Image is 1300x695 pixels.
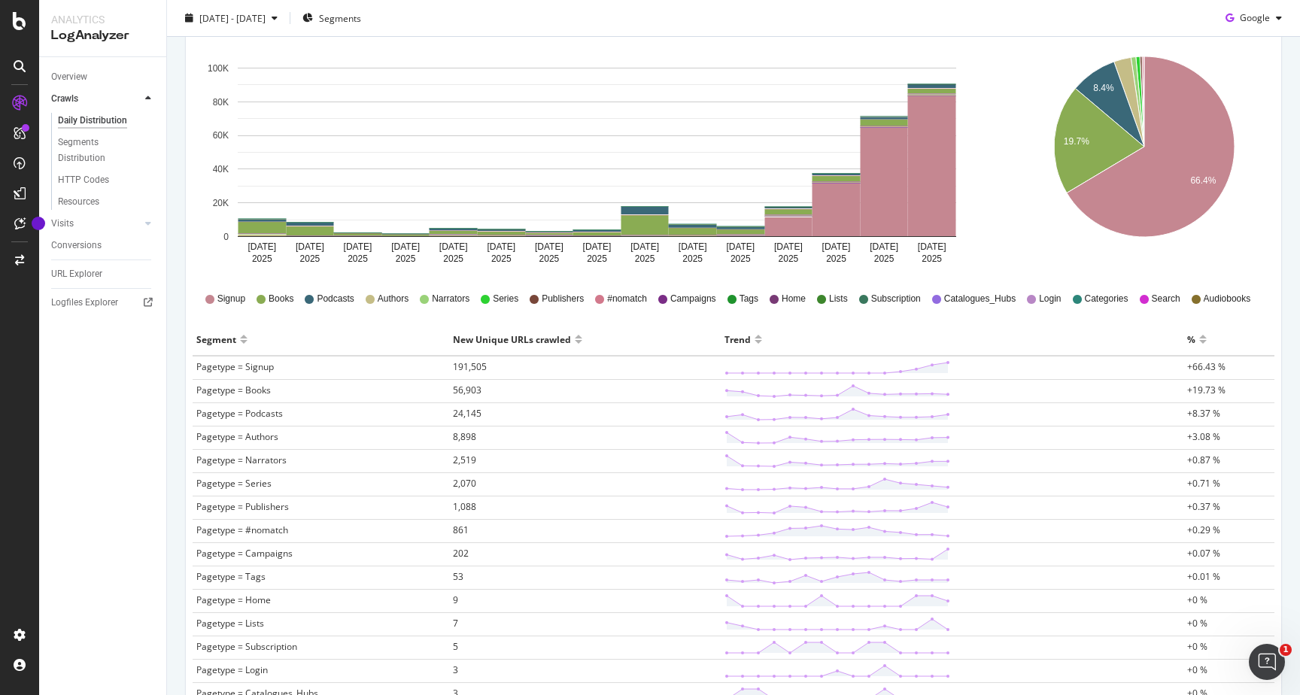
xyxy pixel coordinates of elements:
text: 2025 [635,253,655,264]
span: Campaigns [670,293,716,305]
span: Pagetype = Podcasts [196,407,283,420]
span: Categories [1085,293,1128,305]
span: +0.29 % [1187,524,1220,536]
text: [DATE] [535,241,563,252]
span: Narrators [432,293,469,305]
span: Pagetype = Publishers [196,500,289,513]
span: +0.37 % [1187,500,1220,513]
a: Logfiles Explorer [51,295,156,311]
text: 2025 [539,253,560,264]
span: Books [269,293,293,305]
span: +0 % [1187,617,1207,630]
div: URL Explorer [51,266,102,282]
a: URL Explorer [51,266,156,282]
a: Conversions [51,238,156,253]
button: Google [1220,6,1288,30]
span: 5 [453,640,458,653]
span: Authors [378,293,409,305]
text: 2025 [587,253,607,264]
span: Publishers [542,293,584,305]
text: 66.4% [1190,175,1216,186]
span: Search [1152,293,1180,305]
div: A chart. [198,45,996,271]
div: Overview [51,69,87,85]
span: +0.01 % [1187,570,1220,583]
span: 53 [453,570,463,583]
span: 202 [453,547,469,560]
text: [DATE] [726,241,755,252]
div: A chart. [1019,45,1270,271]
span: Pagetype = #nomatch [196,524,288,536]
span: Tags [740,293,758,305]
span: +19.73 % [1187,384,1226,396]
span: Google [1240,11,1270,24]
span: +0 % [1187,640,1207,653]
div: Daily Distribution [58,113,127,129]
div: Tooltip anchor [32,217,45,230]
span: Login [1039,293,1061,305]
text: [DATE] [344,241,372,252]
span: 8,898 [453,430,476,443]
span: Home [782,293,806,305]
text: 2025 [874,253,895,264]
text: [DATE] [679,241,707,252]
a: Daily Distribution [58,113,156,129]
span: Lists [829,293,848,305]
iframe: Intercom live chat [1249,644,1285,680]
span: Pagetype = Tags [196,570,266,583]
span: Subscription [871,293,921,305]
div: New Unique URLs crawled [453,327,571,351]
span: Pagetype = Home [196,593,271,606]
span: 1 [1280,644,1292,656]
a: Resources [58,194,156,210]
text: [DATE] [248,241,276,252]
span: Pagetype = Signup [196,360,274,373]
text: 20K [213,198,229,208]
span: +3.08 % [1187,430,1220,443]
span: +0 % [1187,593,1207,606]
span: Audiobooks [1204,293,1251,305]
text: 2025 [300,253,320,264]
span: Pagetype = Lists [196,617,264,630]
span: Pagetype = Campaigns [196,547,293,560]
span: Signup [217,293,245,305]
span: 56,903 [453,384,481,396]
text: 2025 [826,253,846,264]
span: 1,088 [453,500,476,513]
text: 40K [213,164,229,175]
text: [DATE] [391,241,420,252]
text: [DATE] [487,241,515,252]
text: [DATE] [296,241,324,252]
span: +66.43 % [1187,360,1226,373]
span: 861 [453,524,469,536]
span: Pagetype = Series [196,477,272,490]
text: 19.7% [1063,136,1089,147]
text: 8.4% [1093,83,1114,93]
div: Conversions [51,238,102,253]
span: Pagetype = Books [196,384,271,396]
a: HTTP Codes [58,172,156,188]
span: Podcasts [317,293,354,305]
span: Pagetype = Login [196,663,268,676]
text: [DATE] [439,241,468,252]
div: Crawls [51,91,78,107]
span: Pagetype = Authors [196,430,278,443]
text: 80K [213,97,229,108]
span: +0.87 % [1187,454,1220,466]
span: #nomatch [607,293,647,305]
span: +8.37 % [1187,407,1220,420]
text: 2025 [396,253,416,264]
text: 2025 [348,253,368,264]
a: Visits [51,216,141,232]
span: Catalogues_Hubs [944,293,1016,305]
span: 3 [453,663,458,676]
div: LogAnalyzer [51,27,154,44]
a: Segments Distribution [58,135,156,166]
text: 60K [213,131,229,141]
text: 100K [208,63,229,74]
text: [DATE] [630,241,659,252]
span: 7 [453,617,458,630]
text: 2025 [443,253,463,264]
text: 2025 [682,253,703,264]
text: [DATE] [583,241,612,252]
